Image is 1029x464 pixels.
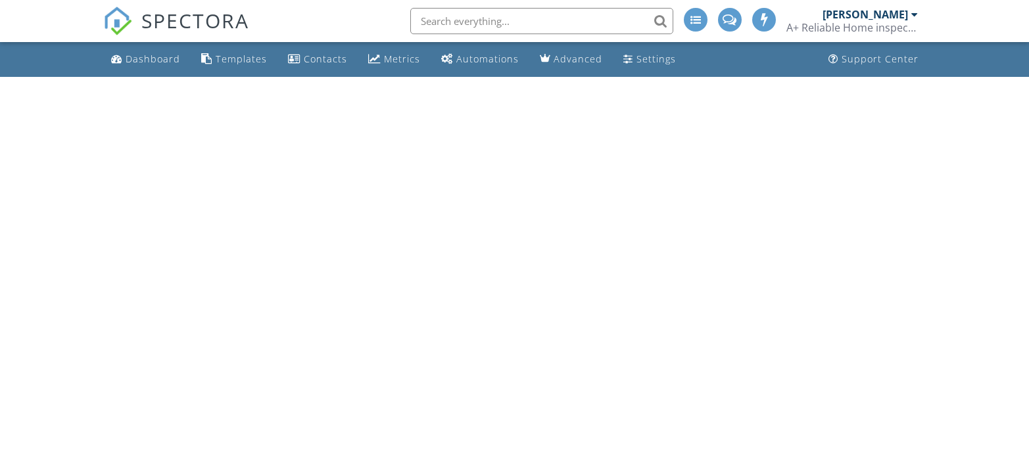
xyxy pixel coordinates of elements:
a: Templates [196,47,272,72]
a: SPECTORA [103,18,249,45]
a: Dashboard [106,47,185,72]
a: Automations (Advanced) [436,47,524,72]
div: Advanced [554,53,602,65]
div: Metrics [384,53,420,65]
div: [PERSON_NAME] [823,8,908,21]
div: Dashboard [126,53,180,65]
input: Search everything... [410,8,673,34]
div: Automations [456,53,519,65]
a: Metrics [363,47,425,72]
a: Contacts [283,47,352,72]
div: Contacts [304,53,347,65]
span: SPECTORA [141,7,249,34]
div: Settings [636,53,676,65]
a: Advanced [535,47,608,72]
img: The Best Home Inspection Software - Spectora [103,7,132,35]
div: Support Center [842,53,919,65]
a: Support Center [823,47,924,72]
a: Settings [618,47,681,72]
div: Templates [216,53,267,65]
div: A+ Reliable Home inspections LLC [786,21,918,34]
